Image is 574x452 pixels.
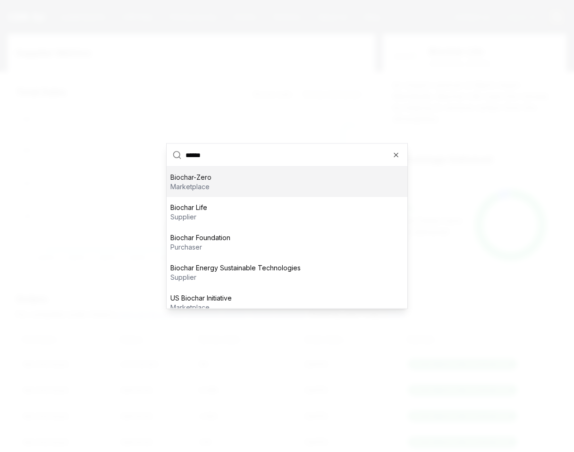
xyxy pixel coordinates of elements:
p: marketplace [170,182,211,192]
p: marketplace [170,303,232,312]
p: Biochar Energy Sustainable Technologies [170,263,301,273]
p: Biochar Life [170,203,207,212]
p: purchaser [170,243,230,252]
p: supplier [170,273,301,282]
p: supplier [170,212,207,222]
p: Biochar-Zero [170,173,211,182]
p: Biochar Foundation [170,233,230,243]
p: US Biochar Initiative [170,293,232,303]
